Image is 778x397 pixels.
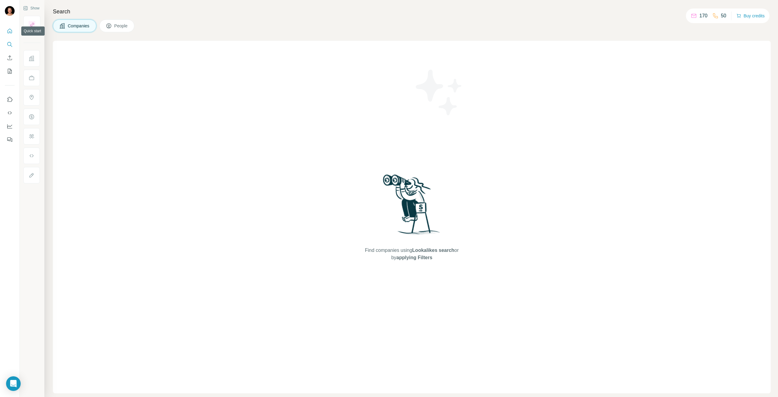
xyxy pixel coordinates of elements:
button: Enrich CSV [5,52,15,63]
span: Find companies using or by [363,247,460,261]
button: Use Surfe on LinkedIn [5,94,15,105]
img: Surfe Illustration - Stars [412,65,466,120]
button: My lists [5,66,15,77]
img: Avatar [5,6,15,16]
span: People [114,23,128,29]
img: Surfe Illustration - Woman searching with binoculars [380,173,443,241]
button: Quick start [5,26,15,37]
span: Companies [68,23,90,29]
span: applying Filters [396,255,432,260]
button: Show [19,4,44,13]
button: Buy credits [736,12,765,20]
span: Lookalikes search [412,248,454,253]
h4: Search [53,7,771,16]
p: 50 [721,12,726,19]
button: Dashboard [5,121,15,132]
button: Feedback [5,134,15,145]
button: Use Surfe API [5,107,15,118]
button: Search [5,39,15,50]
p: 170 [699,12,707,19]
div: Open Intercom Messenger [6,376,21,391]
